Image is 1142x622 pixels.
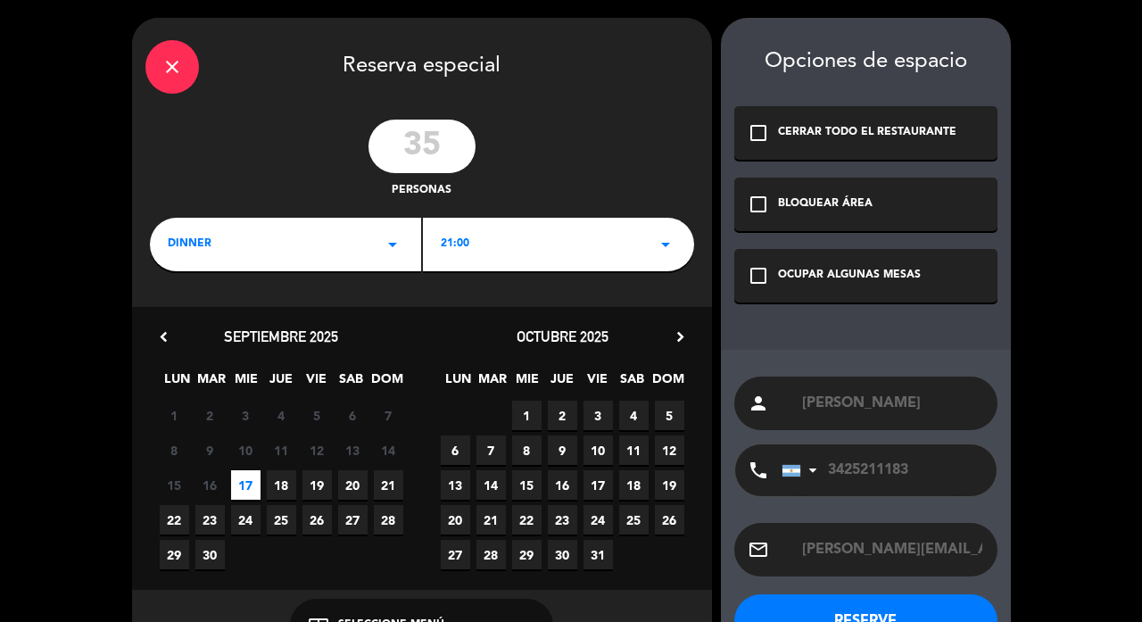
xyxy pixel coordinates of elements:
[441,236,469,253] span: 21:00
[548,401,577,430] span: 2
[231,505,261,535] span: 24
[195,435,225,465] span: 9
[338,435,368,465] span: 13
[548,435,577,465] span: 9
[782,444,978,496] input: Teléfono
[476,505,506,535] span: 21
[583,401,613,430] span: 3
[512,505,542,535] span: 22
[652,369,682,398] span: DOM
[160,401,189,430] span: 1
[154,328,173,346] i: chevron_left
[512,435,542,465] span: 8
[748,460,769,481] i: phone
[371,369,401,398] span: DOM
[267,369,296,398] span: JUE
[336,369,366,398] span: SAB
[671,328,690,346] i: chevron_right
[302,435,332,465] span: 12
[338,505,368,535] span: 27
[302,470,332,500] span: 19
[224,328,338,345] span: septiembre 2025
[374,505,403,535] span: 28
[748,393,769,414] i: person
[267,470,296,500] span: 18
[231,470,261,500] span: 17
[231,401,261,430] span: 3
[655,435,684,465] span: 12
[338,401,368,430] span: 6
[619,505,649,535] span: 25
[512,470,542,500] span: 15
[441,540,470,569] span: 27
[782,445,823,495] div: Argentina: +54
[478,369,508,398] span: MAR
[160,540,189,569] span: 29
[548,505,577,535] span: 23
[302,369,331,398] span: VIE
[548,369,577,398] span: JUE
[517,328,608,345] span: octubre 2025
[441,435,470,465] span: 6
[583,540,613,569] span: 31
[168,236,211,253] span: dinner
[476,470,506,500] span: 14
[195,540,225,569] span: 30
[368,120,476,173] input: 0
[374,401,403,430] span: 7
[476,435,506,465] span: 7
[231,435,261,465] span: 10
[748,194,769,215] i: check_box_outline_blank
[619,435,649,465] span: 11
[443,369,473,398] span: LUN
[382,234,403,255] i: arrow_drop_down
[548,470,577,500] span: 16
[617,369,647,398] span: SAB
[374,435,403,465] span: 14
[392,182,451,200] span: personas
[800,391,984,416] input: Nombre
[160,505,189,535] span: 22
[583,369,612,398] span: VIE
[583,505,613,535] span: 24
[302,505,332,535] span: 26
[548,540,577,569] span: 30
[655,234,676,255] i: arrow_drop_down
[778,124,956,142] div: CERRAR TODO EL RESTAURANTE
[267,435,296,465] span: 11
[778,195,873,213] div: BLOQUEAR ÁREA
[476,540,506,569] span: 28
[132,18,712,111] div: Reserva especial
[734,49,997,75] div: Opciones de espacio
[655,505,684,535] span: 26
[160,470,189,500] span: 15
[195,401,225,430] span: 2
[302,401,332,430] span: 5
[748,122,769,144] i: check_box_outline_blank
[267,401,296,430] span: 4
[160,435,189,465] span: 8
[195,470,225,500] span: 16
[267,505,296,535] span: 25
[197,369,227,398] span: MAR
[748,265,769,286] i: check_box_outline_blank
[655,401,684,430] span: 5
[583,470,613,500] span: 17
[161,56,183,78] i: close
[162,369,192,398] span: LUN
[441,470,470,500] span: 13
[619,470,649,500] span: 18
[800,537,984,562] input: Correo Electrónico
[195,505,225,535] span: 23
[748,539,769,560] i: email
[338,470,368,500] span: 20
[441,505,470,535] span: 20
[513,369,542,398] span: MIE
[512,540,542,569] span: 29
[374,470,403,500] span: 21
[619,401,649,430] span: 4
[512,401,542,430] span: 1
[232,369,261,398] span: MIE
[655,470,684,500] span: 19
[583,435,613,465] span: 10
